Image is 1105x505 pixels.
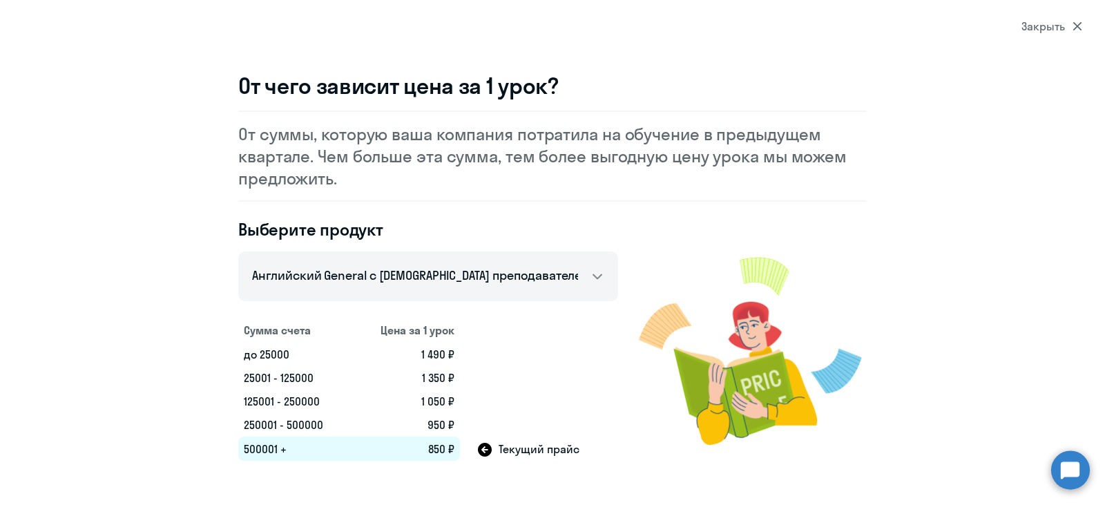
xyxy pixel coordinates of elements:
[238,390,353,413] td: 125001 - 250000
[238,218,618,240] h4: Выберите продукт
[238,318,353,343] th: Сумма счета
[353,437,461,461] td: 850 ₽
[353,390,461,413] td: 1 050 ₽
[353,343,461,366] td: 1 490 ₽
[639,240,867,461] img: modal-image.png
[238,123,867,189] p: От суммы, которую ваша компания потратила на обучение в предыдущем квартале. Чем больше эта сумма...
[238,366,353,390] td: 25001 - 125000
[353,318,461,343] th: Цена за 1 урок
[238,343,353,366] td: до 25000
[460,437,618,461] td: Текущий прайс
[353,413,461,437] td: 950 ₽
[353,366,461,390] td: 1 350 ₽
[238,413,353,437] td: 250001 - 500000
[238,437,353,461] td: 500001 +
[1021,18,1082,35] div: Закрыть
[238,72,867,99] h3: От чего зависит цена за 1 урок?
